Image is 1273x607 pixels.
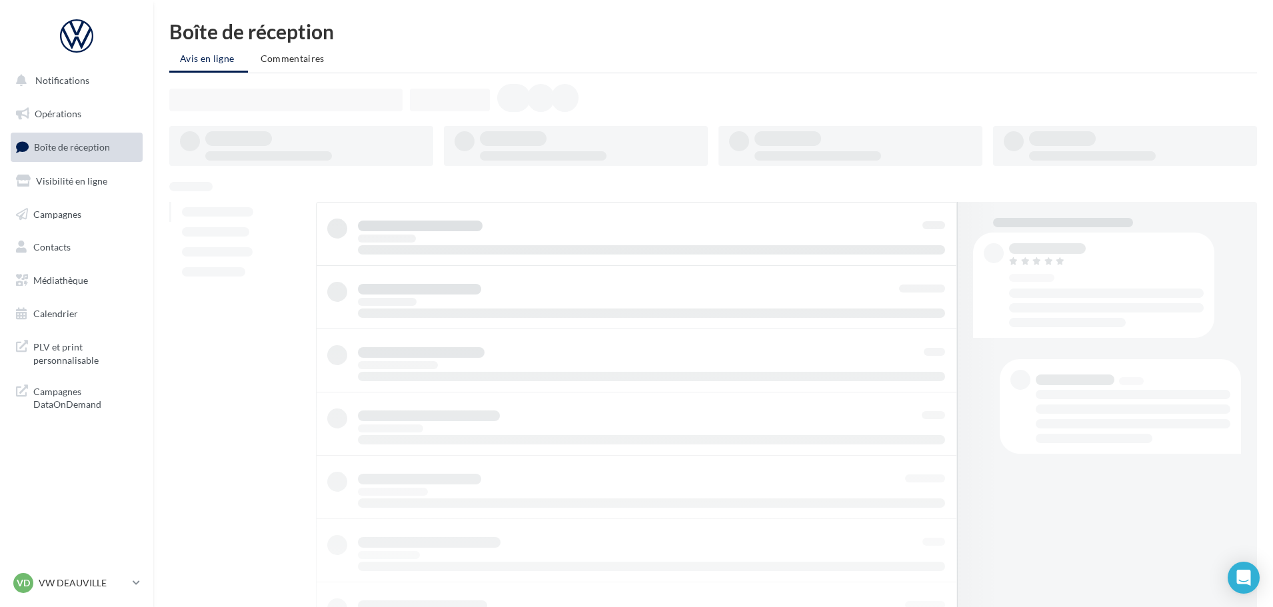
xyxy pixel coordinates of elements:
[17,576,30,590] span: VD
[34,141,110,153] span: Boîte de réception
[36,175,107,187] span: Visibilité en ligne
[261,53,325,64] span: Commentaires
[8,377,145,416] a: Campagnes DataOnDemand
[8,201,145,229] a: Campagnes
[35,108,81,119] span: Opérations
[33,382,137,411] span: Campagnes DataOnDemand
[39,576,127,590] p: VW DEAUVILLE
[8,100,145,128] a: Opérations
[33,208,81,219] span: Campagnes
[8,233,145,261] a: Contacts
[33,308,78,319] span: Calendrier
[33,338,137,366] span: PLV et print personnalisable
[169,21,1257,41] div: Boîte de réception
[8,67,140,95] button: Notifications
[33,275,88,286] span: Médiathèque
[8,133,145,161] a: Boîte de réception
[35,75,89,86] span: Notifications
[33,241,71,253] span: Contacts
[1228,562,1260,594] div: Open Intercom Messenger
[8,167,145,195] a: Visibilité en ligne
[8,332,145,372] a: PLV et print personnalisable
[11,570,143,596] a: VD VW DEAUVILLE
[8,300,145,328] a: Calendrier
[8,267,145,295] a: Médiathèque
